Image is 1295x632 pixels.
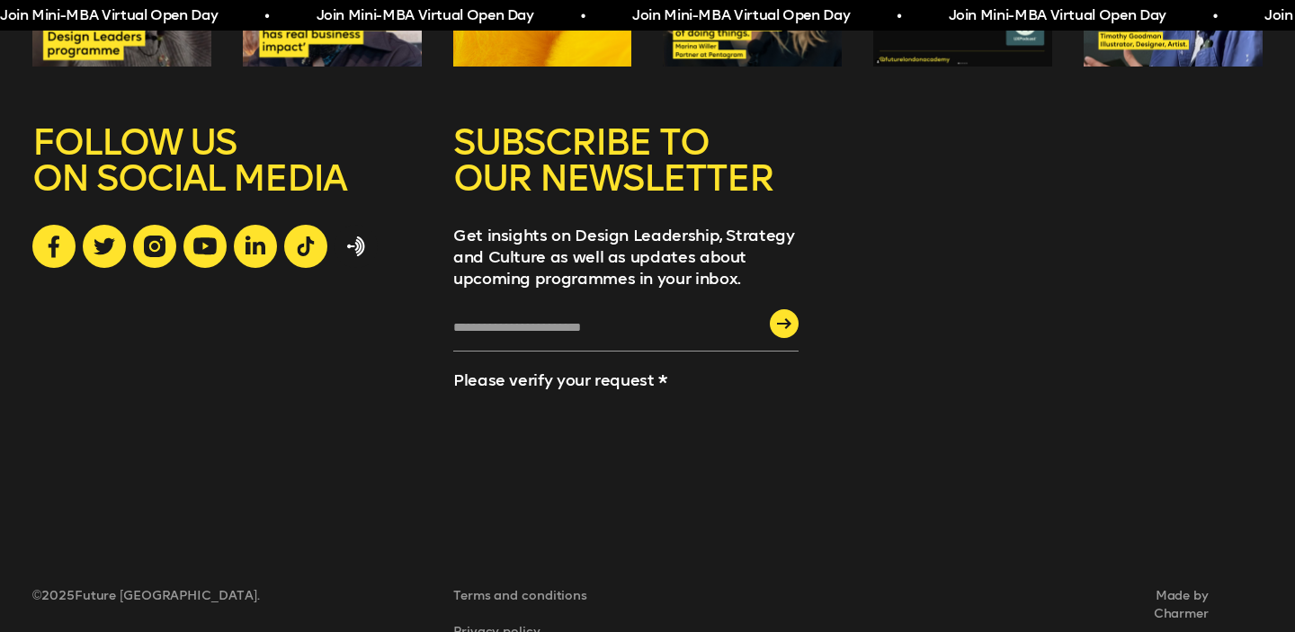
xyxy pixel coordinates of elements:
[453,370,667,390] label: Please verify your request *
[453,400,601,530] iframe: reCAPTCHA
[32,588,289,603] span: © 2025 Future [GEOGRAPHIC_DATA].
[32,124,421,225] h5: FOLLOW US ON SOCIAL MEDIA
[453,225,799,289] p: Get insights on Design Leadership, Strategy and Culture as well as updates about upcoming program...
[587,588,1209,623] span: Made by
[1194,5,1199,27] span: •
[587,605,1209,623] a: Charmer
[246,5,250,27] span: •
[561,5,566,27] span: •
[453,124,799,225] h5: SUBSCRIBE TO OUR NEWSLETTER
[453,587,587,605] a: Terms and conditions
[878,5,882,27] span: •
